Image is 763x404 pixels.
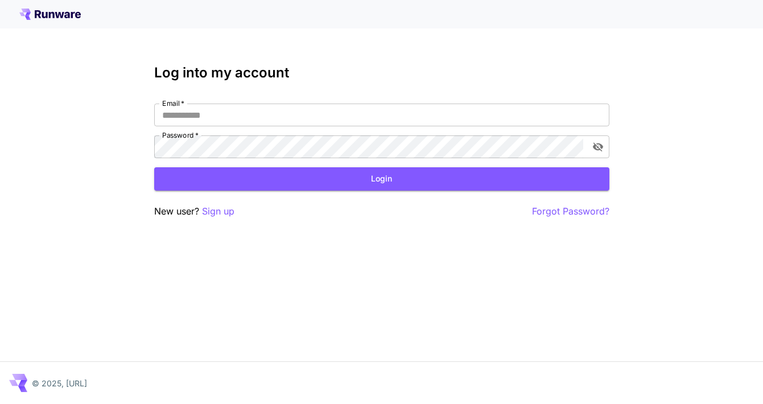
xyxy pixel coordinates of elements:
p: New user? [154,204,234,219]
button: toggle password visibility [588,137,608,157]
button: Login [154,167,609,191]
label: Password [162,130,199,140]
button: Sign up [202,204,234,219]
h3: Log into my account [154,65,609,81]
p: © 2025, [URL] [32,377,87,389]
label: Email [162,98,184,108]
button: Forgot Password? [532,204,609,219]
